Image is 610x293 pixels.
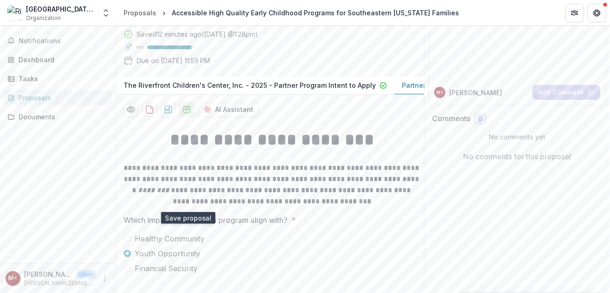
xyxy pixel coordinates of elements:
span: Notifications [19,37,108,45]
a: Proposals [4,90,112,105]
h2: Comments [432,114,470,123]
p: No comments yet [432,132,603,142]
button: Partners [565,4,584,22]
div: Saved 12 minutes ago ( [DATE] @ 1:28pm ) [137,29,258,39]
button: download-proposal [142,102,157,117]
div: [GEOGRAPHIC_DATA], Inc. [26,4,96,14]
div: Tasks [19,74,105,84]
button: Notifications [4,33,112,48]
p: Partner Program - Admissions Application [402,80,537,90]
span: Organization [26,14,61,22]
div: Accessible High Quality Early Childhood Programs for Southeastern [US_STATE] Families [172,8,459,18]
button: More [99,273,110,284]
p: 95 % [137,44,144,51]
p: [PERSON_NAME] [449,88,502,98]
span: Youth Opportunity [135,248,200,259]
button: Open entity switcher [99,4,112,22]
a: Tasks [4,71,112,86]
span: Healthy Community [135,233,204,244]
div: Michele Deane <michele.deane@riverfrontchildren.org> [436,90,444,95]
p: Due on [DATE] 11:59 PM [137,56,210,65]
div: Documents [19,112,105,122]
button: download-proposal [161,102,176,117]
span: 0 [478,115,482,123]
div: Proposals [124,8,156,18]
button: AI Assistant [198,102,259,117]
img: Riverfront Children's Center, Inc. [7,6,22,20]
p: The Riverfront Children's Center, Inc. - 2025 - Partner Program Intent to Apply [124,80,376,90]
button: Add Comment [532,85,600,100]
nav: breadcrumb [120,6,463,20]
p: [PERSON_NAME][EMAIL_ADDRESS][PERSON_NAME][DOMAIN_NAME] [24,279,95,287]
a: Proposals [120,6,160,20]
button: Get Help [588,4,606,22]
span: Financial Security [135,263,197,274]
a: Dashboard [4,52,112,67]
div: Proposals [19,93,105,103]
div: Dashboard [19,55,105,65]
div: Michele Deane <michele.deane@riverfrontchildren.org> [9,275,18,281]
a: Documents [4,109,112,124]
p: No comments for this proposal [464,151,571,162]
p: User [76,270,95,279]
p: Which Impact Area will the program align with? [124,215,288,226]
button: Preview 6e5a0a70-051e-458d-a7c8-aa259c667838-1.pdf [124,102,138,117]
button: download-proposal [179,102,194,117]
p: [PERSON_NAME] <[PERSON_NAME][EMAIL_ADDRESS][PERSON_NAME][DOMAIN_NAME]> [24,269,72,279]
